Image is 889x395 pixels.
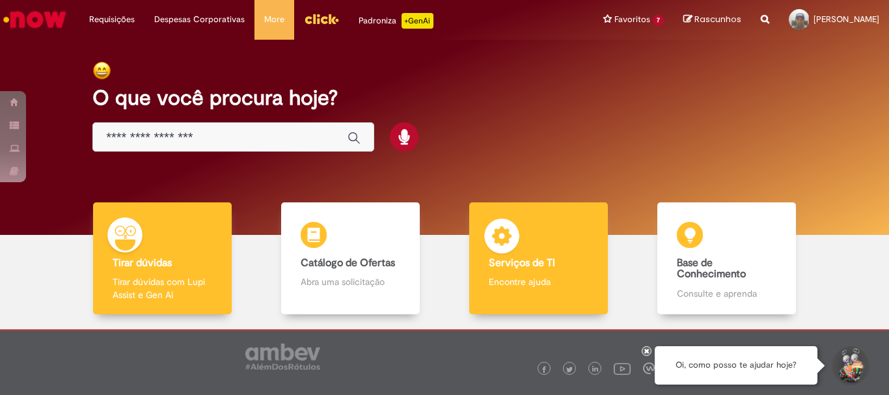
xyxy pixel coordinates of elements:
[653,15,664,26] span: 7
[614,360,631,377] img: logo_footer_youtube.png
[677,256,746,281] b: Base de Conhecimento
[489,275,588,288] p: Encontre ajuda
[655,346,817,385] div: Oi, como posso te ajudar hoje?
[683,14,741,26] a: Rascunhos
[245,344,320,370] img: logo_footer_ambev_rotulo_gray.png
[113,256,172,269] b: Tirar dúvidas
[830,346,869,385] button: Iniciar Conversa de Suporte
[694,13,741,25] span: Rascunhos
[264,13,284,26] span: More
[68,202,256,315] a: Tirar dúvidas Tirar dúvidas com Lupi Assist e Gen Ai
[614,13,650,26] span: Favoritos
[489,256,555,269] b: Serviços de TI
[566,366,573,373] img: logo_footer_twitter.png
[92,87,797,109] h2: O que você procura hoje?
[92,61,111,80] img: happy-face.png
[677,287,776,300] p: Consulte e aprenda
[301,256,395,269] b: Catálogo de Ofertas
[633,202,821,315] a: Base de Conhecimento Consulte e aprenda
[256,202,444,315] a: Catálogo de Ofertas Abra uma solicitação
[301,275,400,288] p: Abra uma solicitação
[1,7,68,33] img: ServiceNow
[541,366,547,373] img: logo_footer_facebook.png
[814,14,879,25] span: [PERSON_NAME]
[592,366,599,374] img: logo_footer_linkedin.png
[402,13,433,29] p: +GenAi
[444,202,633,315] a: Serviços de TI Encontre ajuda
[113,275,212,301] p: Tirar dúvidas com Lupi Assist e Gen Ai
[643,362,655,374] img: logo_footer_workplace.png
[89,13,135,26] span: Requisições
[304,9,339,29] img: click_logo_yellow_360x200.png
[154,13,245,26] span: Despesas Corporativas
[359,13,433,29] div: Padroniza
